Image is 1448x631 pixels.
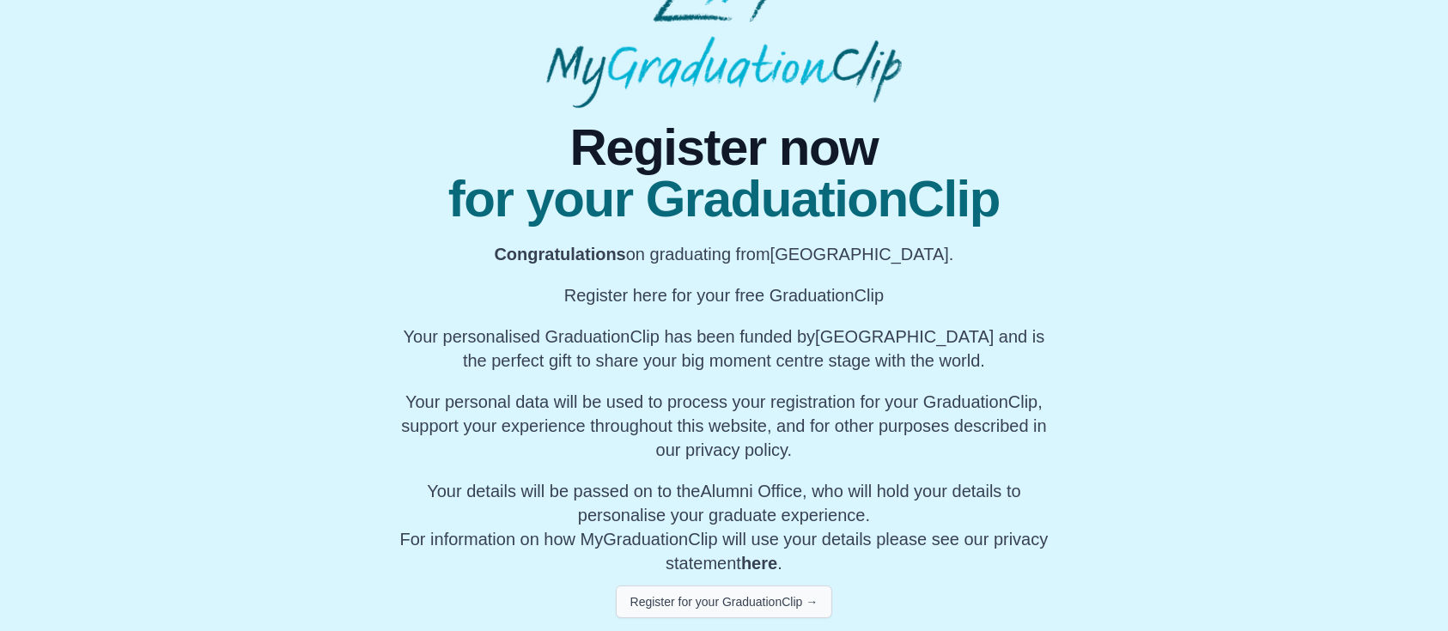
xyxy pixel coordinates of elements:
span: for your GraduationClip [394,173,1054,225]
p: Register here for your free GraduationClip [394,283,1054,307]
p: Your personal data will be used to process your registration for your GraduationClip, support you... [394,390,1054,462]
span: Your details will be passed on to the , who will hold your details to personalise your graduate e... [427,482,1021,525]
button: Register for your GraduationClip → [616,585,833,618]
b: Congratulations [495,245,626,264]
p: Your personalised GraduationClip has been funded by [GEOGRAPHIC_DATA] and is the perfect gift to ... [394,325,1054,373]
a: here [741,554,777,573]
span: Register now [394,122,1054,173]
span: Alumni Office [701,482,803,501]
p: on graduating from [GEOGRAPHIC_DATA]. [394,242,1054,266]
span: For information on how MyGraduationClip will use your details please see our privacy statement . [400,482,1049,573]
